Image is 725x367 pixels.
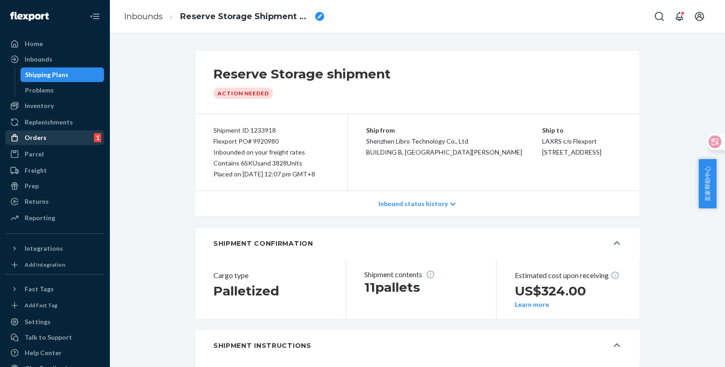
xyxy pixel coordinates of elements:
[5,147,104,161] a: Parcel
[25,70,68,79] div: Shipping Plans
[25,213,55,222] div: Reporting
[25,317,51,326] div: Settings
[94,133,101,142] div: 1
[5,315,104,329] a: Settings
[5,300,104,311] a: Add Fast Tag
[378,199,448,208] p: Inbound status history
[21,83,104,98] a: Problems
[699,159,716,208] button: 卖家帮助中心
[5,130,104,145] a: Orders1
[364,279,471,295] h1: 11 pallets
[515,301,549,308] button: Learn more
[515,283,621,299] h2: US$324.00
[213,88,273,99] div: Action Needed
[25,197,49,206] div: Returns
[213,283,320,299] h2: Palletized
[25,181,39,191] div: Prep
[5,346,104,360] a: Help Center
[25,150,44,159] div: Parcel
[5,241,104,256] button: Integrations
[25,118,73,127] div: Replenishments
[5,194,104,209] a: Returns
[25,101,54,110] div: Inventory
[10,12,49,21] img: Flexport logo
[195,330,639,361] button: Shipment Instructions
[5,115,104,129] a: Replenishments
[213,136,329,147] div: Flexport PO# 9920980
[21,67,104,82] a: Shipping Plans
[5,282,104,296] button: Fast Tags
[213,270,320,281] header: Cargo type
[195,228,639,259] button: SHIPMENT CONFIRMATION
[213,66,391,82] h2: Reserve Storage shipment
[86,7,104,26] button: Close Navigation
[650,7,668,26] button: Open Search Box
[213,125,329,136] div: Shipment ID 1233918
[25,166,47,175] div: Freight
[5,330,104,345] a: Talk to Support
[213,239,313,248] h5: SHIPMENT CONFIRMATION
[366,125,542,136] p: Ship from
[542,125,621,136] p: Ship to
[366,137,522,156] span: Shenzhen Libro Technology Co., Ltd BUILDING B, [GEOGRAPHIC_DATA][PERSON_NAME]
[213,169,329,180] div: Placed on [DATE] 12:07 pm GMT+8
[5,36,104,51] a: Home
[25,86,54,95] div: Problems
[5,163,104,178] a: Freight
[542,148,601,156] span: [STREET_ADDRESS]
[5,98,104,113] a: Inventory
[25,55,52,64] div: Inbounds
[180,11,311,23] span: Reserve Storage Shipment STI1937f6edf0
[25,244,63,253] div: Integrations
[25,301,57,309] div: Add Fast Tag
[515,270,621,281] p: Estimated cost upon receiving
[213,341,311,350] h5: Shipment Instructions
[124,11,163,21] a: Inbounds
[690,7,709,26] button: Open account menu
[25,133,47,142] div: Orders
[117,3,331,30] ol: breadcrumbs
[670,7,689,26] button: Open notifications
[5,179,104,193] a: Prep
[364,270,471,279] p: Shipment contents
[542,136,621,147] p: LAXRS c/o Flexport
[5,52,104,67] a: Inbounds
[213,147,329,158] div: Inbounded on your freight rates
[25,348,62,357] div: Help Center
[25,261,65,269] div: Add Integration
[213,158,329,169] div: Contains 6 SKUs and 3828 Units
[25,284,54,294] div: Fast Tags
[5,259,104,270] a: Add Integration
[25,39,43,48] div: Home
[5,211,104,225] a: Reporting
[25,333,72,342] div: Talk to Support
